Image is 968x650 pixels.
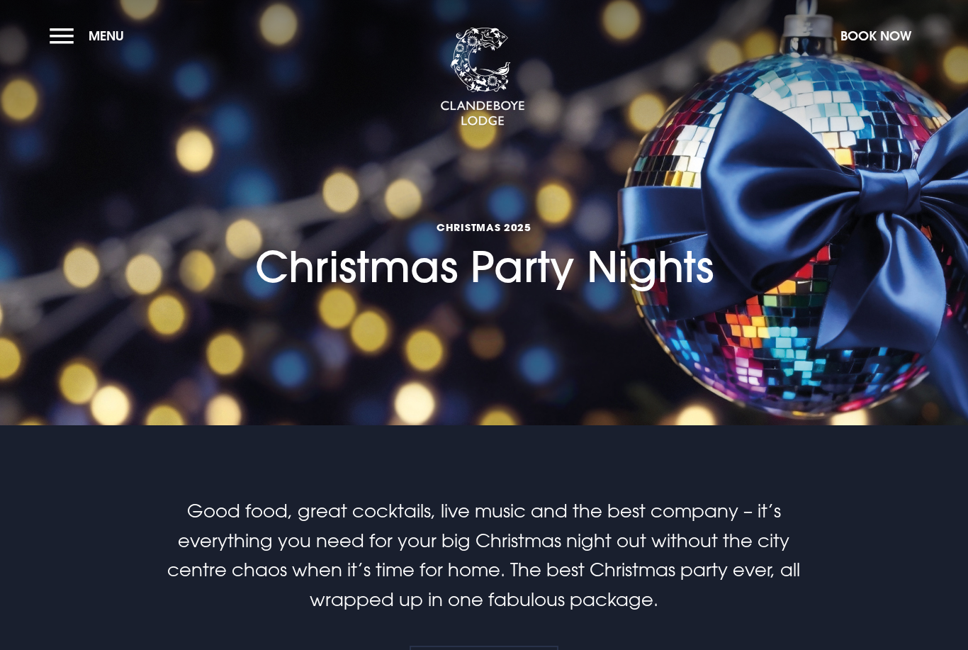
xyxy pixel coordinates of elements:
[255,220,714,234] span: Christmas 2025
[147,496,821,614] p: Good food, great cocktails, live music and the best company – it’s everything you need for your b...
[50,21,131,51] button: Menu
[440,28,525,127] img: Clandeboye Lodge
[255,140,714,292] h1: Christmas Party Nights
[833,21,918,51] button: Book Now
[89,28,124,44] span: Menu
